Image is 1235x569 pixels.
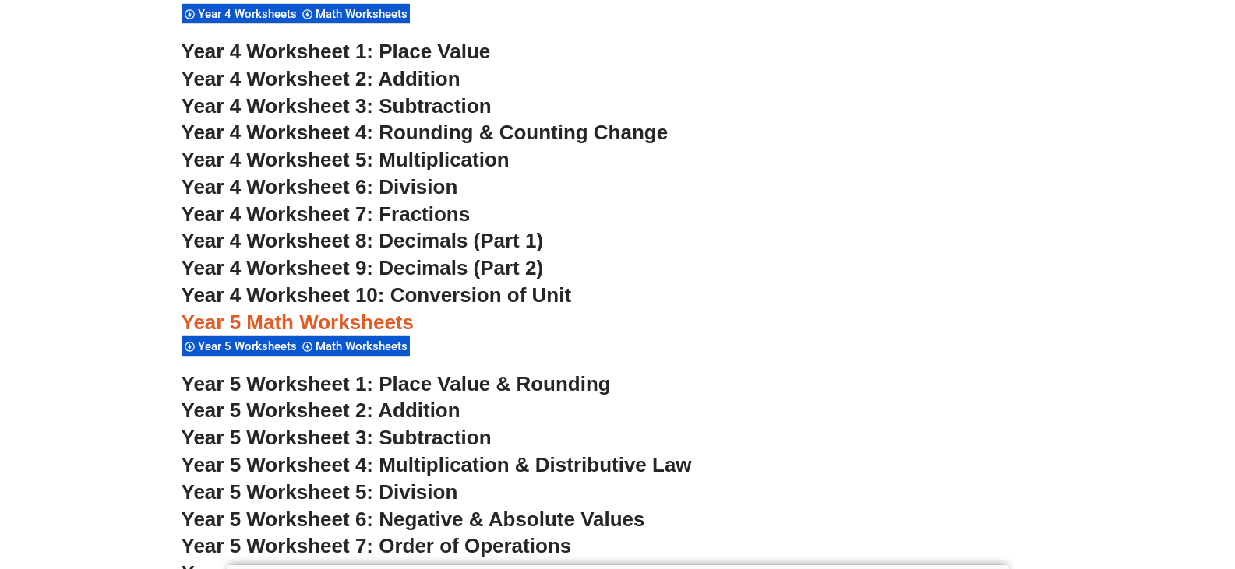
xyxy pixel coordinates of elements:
[182,67,460,90] a: Year 4 Worksheet 2: Addition
[299,335,410,357] div: Math Worksheets
[182,283,572,307] a: Year 4 Worksheet 10: Conversion of Unit
[182,202,471,226] a: Year 4 Worksheet 7: Fractions
[182,372,611,395] a: Year 5 Worksheet 1: Place Value & Rounding
[299,3,410,24] div: Math Worksheets
[182,453,692,476] a: Year 5 Worksheet 4: Multiplication & Distributive Law
[182,534,572,557] a: Year 5 Worksheet 7: Order of Operations
[182,229,544,252] a: Year 4 Worksheet 8: Decimals (Part 1)
[182,3,299,24] div: Year 4 Worksheets
[182,40,491,63] a: Year 4 Worksheet 1: Place Value
[182,94,492,118] a: Year 4 Worksheet 3: Subtraction
[182,335,299,357] div: Year 5 Worksheets
[198,339,302,353] span: Year 5 Worksheets
[182,399,460,422] a: Year 5 Worksheet 2: Addition
[182,480,458,504] a: Year 5 Worksheet 5: Division
[182,508,645,531] a: Year 5 Worksheet 6: Negative & Absolute Values
[182,148,510,171] a: Year 4 Worksheet 5: Multiplication
[976,393,1235,569] iframe: Chat Widget
[316,7,412,21] span: Math Worksheets
[182,121,669,144] a: Year 4 Worksheet 4: Rounding & Counting Change
[182,175,458,198] a: Year 4 Worksheet 6: Division
[198,7,302,21] span: Year 4 Worksheets
[182,256,544,279] a: Year 4 Worksheet 9: Decimals (Part 2)
[182,310,1054,336] h3: Year 5 Math Worksheets
[182,426,492,449] a: Year 5 Worksheet 3: Subtraction
[316,339,412,353] span: Math Worksheets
